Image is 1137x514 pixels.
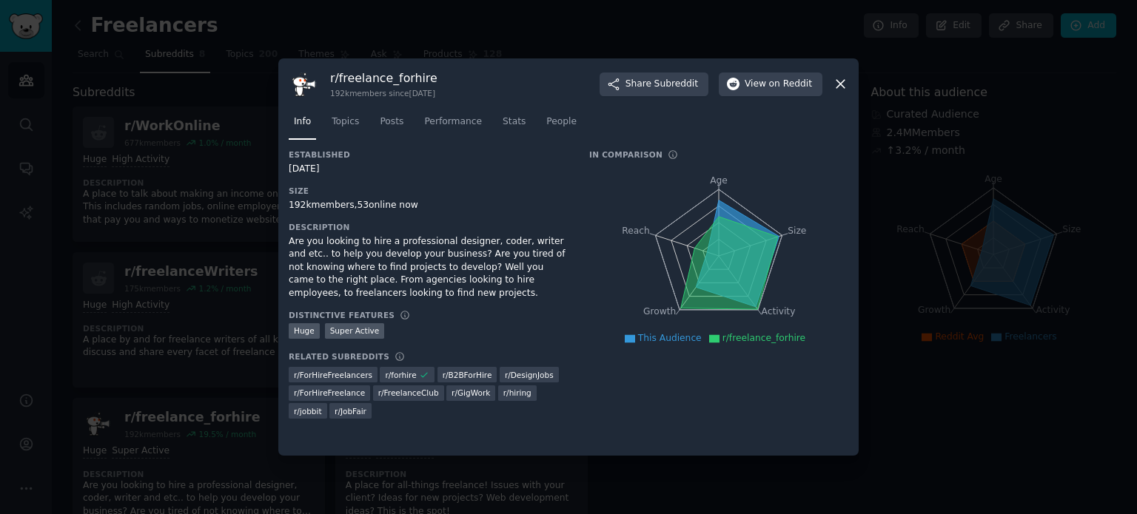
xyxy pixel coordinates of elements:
[769,78,812,91] span: on Reddit
[762,306,796,317] tspan: Activity
[289,310,395,320] h3: Distinctive Features
[419,110,487,141] a: Performance
[289,222,568,232] h3: Description
[289,323,320,339] div: Huge
[503,388,531,398] span: r/ hiring
[497,110,531,141] a: Stats
[710,175,728,186] tspan: Age
[546,115,577,129] span: People
[289,235,568,300] div: Are you looking to hire a professional designer, coder, writer and etc.. to help you develop your...
[643,306,676,317] tspan: Growth
[788,225,806,235] tspan: Size
[443,370,492,380] span: r/ B2BForHire
[294,406,322,416] span: r/ jobbit
[289,199,568,212] div: 192k members, 53 online now
[294,370,372,380] span: r/ ForHireFreelancers
[289,110,316,141] a: Info
[330,88,437,98] div: 192k members since [DATE]
[294,115,311,129] span: Info
[335,406,366,416] span: r/ JobFair
[622,225,650,235] tspan: Reach
[289,186,568,196] h3: Size
[503,115,526,129] span: Stats
[375,110,409,141] a: Posts
[326,110,364,141] a: Topics
[719,72,822,96] button: Viewon Reddit
[638,333,702,343] span: This Audience
[505,370,554,380] span: r/ DesignJobs
[289,351,389,362] h3: Related Subreddits
[385,370,416,380] span: r/ forhire
[600,72,708,96] button: ShareSubreddit
[289,163,568,176] div: [DATE]
[325,323,385,339] div: Super Active
[424,115,482,129] span: Performance
[625,78,698,91] span: Share
[289,149,568,160] h3: Established
[332,115,359,129] span: Topics
[589,149,663,160] h3: In Comparison
[745,78,812,91] span: View
[289,69,320,100] img: freelance_forhire
[378,388,439,398] span: r/ FreelanceClub
[654,78,698,91] span: Subreddit
[722,333,806,343] span: r/freelance_forhire
[380,115,403,129] span: Posts
[294,388,365,398] span: r/ ForHireFreelance
[330,70,437,86] h3: r/ freelance_forhire
[452,388,490,398] span: r/ GigWork
[541,110,582,141] a: People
